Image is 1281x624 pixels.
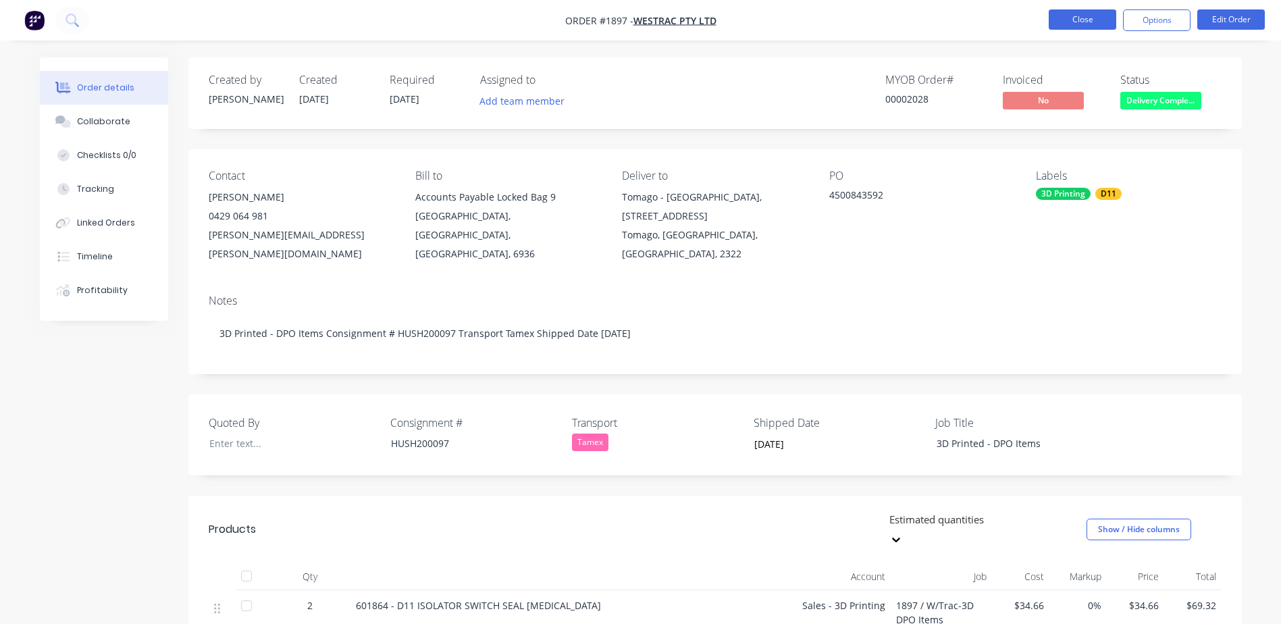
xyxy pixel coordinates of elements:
[935,415,1104,431] label: Job Title
[209,188,394,263] div: [PERSON_NAME]0429 064 981[PERSON_NAME][EMAIL_ADDRESS][PERSON_NAME][DOMAIN_NAME]
[829,170,1014,182] div: PO
[209,415,377,431] label: Quoted By
[209,226,394,263] div: [PERSON_NAME][EMAIL_ADDRESS][PERSON_NAME][DOMAIN_NAME]
[77,82,134,94] div: Order details
[390,415,559,431] label: Consignment #
[209,170,394,182] div: Contact
[1087,519,1191,540] button: Show / Hide columns
[209,92,283,106] div: [PERSON_NAME]
[40,274,168,307] button: Profitability
[1164,563,1222,590] div: Total
[390,93,419,105] span: [DATE]
[209,188,394,207] div: [PERSON_NAME]
[1170,598,1216,613] span: $69.32
[622,188,807,263] div: Tomago - [GEOGRAPHIC_DATA], [STREET_ADDRESS]Tomago, [GEOGRAPHIC_DATA], [GEOGRAPHIC_DATA], 2322
[415,188,600,263] div: Accounts Payable Locked Bag 9[GEOGRAPHIC_DATA], [GEOGRAPHIC_DATA], [GEOGRAPHIC_DATA], 6936
[356,599,601,612] span: 601864 - D11 ISOLATOR SWITCH SEAL [MEDICAL_DATA]
[1095,188,1122,200] div: D11
[1120,92,1201,112] button: Delivery Comple...
[77,149,136,161] div: Checklists 0/0
[1055,598,1101,613] span: 0%
[40,71,168,105] button: Order details
[926,434,1095,453] div: 3D Printed - DPO Items
[992,563,1049,590] div: Cost
[633,14,716,27] a: WesTrac Pty Ltd
[745,434,913,454] input: Enter date
[1197,9,1265,30] button: Edit Order
[77,115,130,128] div: Collaborate
[24,10,45,30] img: Factory
[209,313,1222,354] div: 3D Printed - DPO Items Consignment # HUSH200097 Transport Tamex Shipped Date [DATE]
[1107,563,1164,590] div: Price
[885,74,987,86] div: MYOB Order #
[885,92,987,106] div: 00002028
[299,74,373,86] div: Created
[209,207,394,226] div: 0429 064 981
[829,188,998,207] div: 4500843592
[415,170,600,182] div: Bill to
[1036,188,1091,200] div: 3D Printing
[1120,92,1201,109] span: Delivery Comple...
[1049,563,1107,590] div: Markup
[40,172,168,206] button: Tracking
[1123,9,1191,31] button: Options
[480,74,615,86] div: Assigned to
[572,415,741,431] label: Transport
[1036,170,1221,182] div: Labels
[40,105,168,138] button: Collaborate
[622,226,807,263] div: Tomago, [GEOGRAPHIC_DATA], [GEOGRAPHIC_DATA], 2322
[891,563,992,590] div: Job
[754,415,922,431] label: Shipped Date
[415,188,600,207] div: Accounts Payable Locked Bag 9
[756,563,891,590] div: Account
[1049,9,1116,30] button: Close
[1003,92,1084,109] span: No
[40,206,168,240] button: Linked Orders
[209,74,283,86] div: Created by
[390,74,464,86] div: Required
[269,563,350,590] div: Qty
[1003,74,1104,86] div: Invoiced
[209,294,1222,307] div: Notes
[40,240,168,274] button: Timeline
[480,92,572,110] button: Add team member
[472,92,571,110] button: Add team member
[415,207,600,263] div: [GEOGRAPHIC_DATA], [GEOGRAPHIC_DATA], [GEOGRAPHIC_DATA], 6936
[622,188,807,226] div: Tomago - [GEOGRAPHIC_DATA], [STREET_ADDRESS]
[77,217,135,229] div: Linked Orders
[380,434,549,453] div: HUSH200097
[1112,598,1159,613] span: $34.66
[1120,74,1222,86] div: Status
[622,170,807,182] div: Deliver to
[997,598,1044,613] span: $34.66
[77,183,114,195] div: Tracking
[572,434,608,451] div: Tamex
[307,598,313,613] span: 2
[209,521,256,538] div: Products
[40,138,168,172] button: Checklists 0/0
[299,93,329,105] span: [DATE]
[77,284,128,296] div: Profitability
[565,14,633,27] span: Order #1897 -
[77,251,113,263] div: Timeline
